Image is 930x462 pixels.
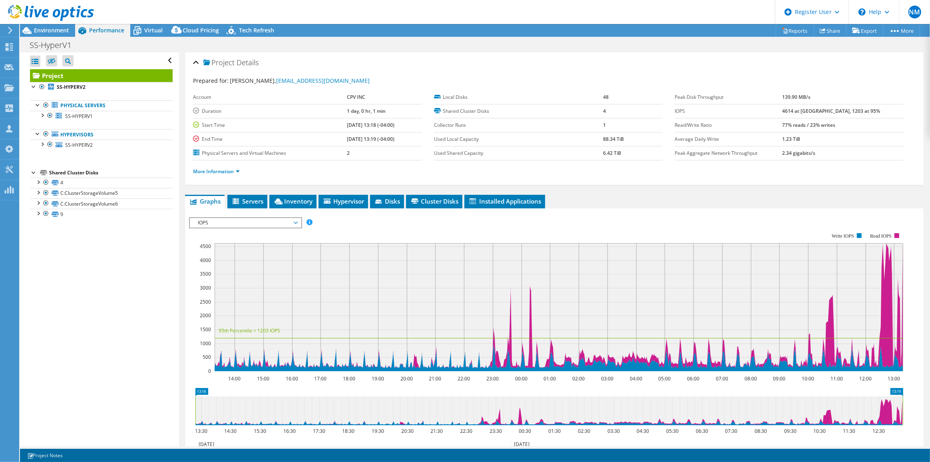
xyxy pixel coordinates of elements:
label: Average Daily Write [675,135,782,143]
label: Collector Runs [434,121,603,129]
text: 01:30 [549,428,561,434]
text: 0 [208,368,211,374]
label: Prepared for: [193,77,229,84]
text: 21:30 [431,428,443,434]
text: 21:00 [429,375,442,382]
text: 1000 [200,340,211,347]
text: 09:00 [773,375,786,382]
label: Start Time [193,121,347,129]
h1: SS-HyperV1 [26,41,84,50]
a: SS-HYPERV2 [30,82,173,92]
a: Export [846,24,883,37]
span: SS-HYPERV2 [65,142,93,148]
span: Details [237,58,259,67]
text: 08:30 [755,428,767,434]
label: End Time [193,135,347,143]
b: 139.90 MB/s [782,94,811,100]
text: 2000 [200,312,211,319]
text: 02:00 [573,375,585,382]
b: 1 [603,122,606,128]
text: 4500 [200,243,211,250]
span: Tech Refresh [239,26,274,34]
b: [DATE] 13:19 (-04:00) [347,136,394,142]
text: 07:00 [716,375,729,382]
a: SS-HYPERV2 [30,140,173,150]
label: IOPS [675,107,782,115]
a: More Information [193,168,240,175]
b: 2.34 gigabits/s [782,150,815,156]
a: Physical Servers [30,100,173,111]
text: 03:30 [608,428,620,434]
a: Project Notes [22,450,68,460]
text: Read IOPS [870,233,892,239]
text: 17:30 [313,428,326,434]
text: 15:30 [254,428,267,434]
text: 22:30 [460,428,473,434]
label: Peak Disk Throughput [675,93,782,101]
label: Peak Aggregate Network Throughput [675,149,782,157]
b: 1 day, 0 hr, 1 min [347,108,386,114]
label: Local Disks [434,93,603,101]
text: 18:30 [343,428,355,434]
text: 11:00 [831,375,843,382]
text: 16:30 [284,428,296,434]
span: Virtual [144,26,163,34]
text: 10:00 [802,375,814,382]
text: 07:30 [725,428,738,434]
a: Share [814,24,846,37]
text: 01:00 [544,375,556,382]
text: 4000 [200,257,211,264]
text: 500 [203,354,211,360]
b: 77% reads / 23% writes [782,122,835,128]
b: 4614 at [GEOGRAPHIC_DATA], 1203 at 95% [782,108,880,114]
a: Hypervisors [30,129,173,140]
text: 12:30 [873,428,885,434]
text: 20:00 [401,375,413,382]
span: Cluster Disks [410,197,458,205]
text: 00:00 [516,375,528,382]
span: Inventory [273,197,313,205]
div: Shared Cluster Disks [49,168,173,178]
a: C:ClusterStorageVolume5 [30,188,173,198]
text: 06:00 [687,375,700,382]
span: Project [203,59,235,67]
text: 10:30 [814,428,826,434]
text: 04:00 [630,375,643,382]
text: 20:30 [402,428,414,434]
span: Graphs [189,197,221,205]
b: 48 [603,94,609,100]
text: 2500 [200,298,211,305]
text: 18:00 [343,375,356,382]
text: Write IOPS [832,233,854,239]
text: 12:00 [860,375,872,382]
svg: \n [858,8,866,16]
a: Project [30,69,173,82]
span: NM [908,6,921,18]
span: Hypervisor [323,197,364,205]
a: [EMAIL_ADDRESS][DOMAIN_NAME] [276,77,370,84]
text: 17:00 [315,375,327,382]
span: Environment [34,26,69,34]
a: 9 [30,209,173,219]
text: 02:30 [578,428,591,434]
text: 1500 [200,326,211,333]
text: 04:30 [637,428,649,434]
text: 13:00 [888,375,900,382]
a: C:ClusterStorageVolume6 [30,198,173,209]
a: SS-HYPERV1 [30,111,173,121]
text: 14:30 [225,428,237,434]
label: Shared Cluster Disks [434,107,603,115]
span: Servers [231,197,263,205]
span: Installed Applications [468,197,541,205]
span: IOPS [194,218,297,228]
b: 2 [347,150,350,156]
label: Duration [193,107,347,115]
label: Read/Write Ratio [675,121,782,129]
a: Reports [776,24,814,37]
text: 13:30 [195,428,208,434]
span: Performance [89,26,124,34]
b: 1.23 TiB [782,136,800,142]
b: 88.34 TiB [603,136,624,142]
label: Used Shared Capacity [434,149,603,157]
span: [PERSON_NAME], [230,77,370,84]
